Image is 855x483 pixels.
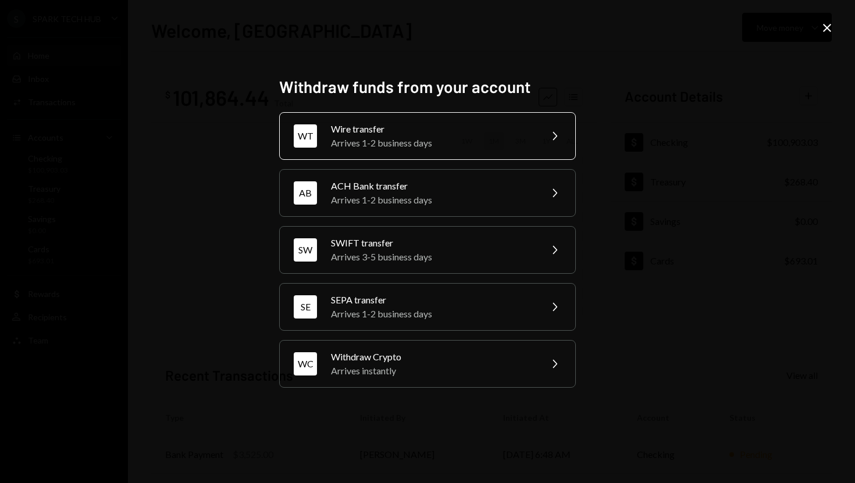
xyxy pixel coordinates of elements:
[279,283,576,331] button: SESEPA transferArrives 1-2 business days
[294,181,317,205] div: AB
[279,169,576,217] button: ABACH Bank transferArrives 1-2 business days
[279,112,576,160] button: WTWire transferArrives 1-2 business days
[279,226,576,274] button: SWSWIFT transferArrives 3-5 business days
[331,364,533,378] div: Arrives instantly
[331,307,533,321] div: Arrives 1-2 business days
[279,340,576,388] button: WCWithdraw CryptoArrives instantly
[331,179,533,193] div: ACH Bank transfer
[331,236,533,250] div: SWIFT transfer
[294,295,317,319] div: SE
[331,293,533,307] div: SEPA transfer
[279,76,576,98] h2: Withdraw funds from your account
[331,122,533,136] div: Wire transfer
[294,238,317,262] div: SW
[331,193,533,207] div: Arrives 1-2 business days
[331,136,533,150] div: Arrives 1-2 business days
[294,124,317,148] div: WT
[331,250,533,264] div: Arrives 3-5 business days
[294,352,317,375] div: WC
[331,350,533,364] div: Withdraw Crypto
